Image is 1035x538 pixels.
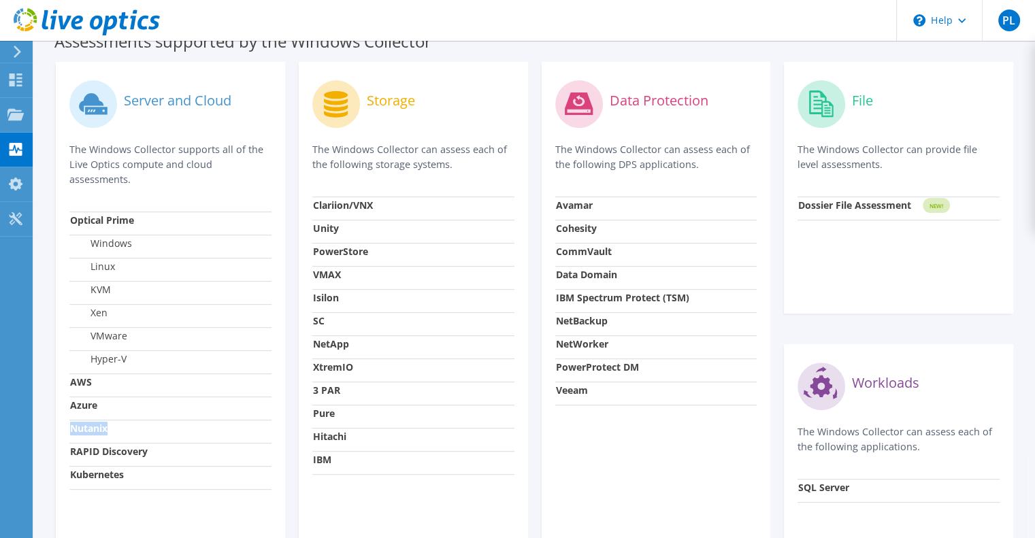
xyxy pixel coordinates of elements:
[70,329,127,343] label: VMware
[313,337,349,350] strong: NetApp
[798,481,849,494] strong: SQL Server
[54,35,431,48] label: Assessments supported by the Windows Collector
[798,424,1000,454] p: The Windows Collector can assess each of the following applications.
[798,142,1000,172] p: The Windows Collector can provide file level assessments.
[313,245,368,258] strong: PowerStore
[69,142,272,187] p: The Windows Collector supports all of the Live Optics compute and cloud assessments.
[556,337,608,350] strong: NetWorker
[313,430,346,443] strong: Hitachi
[852,94,873,107] label: File
[313,268,341,281] strong: VMAX
[930,202,943,209] tspan: NEW!
[70,214,134,226] strong: Optical Prime
[998,10,1020,31] span: PL
[313,453,331,466] strong: IBM
[556,384,588,397] strong: Veeam
[556,314,608,327] strong: NetBackup
[313,407,335,420] strong: Pure
[70,422,108,435] strong: Nutanix
[124,94,231,107] label: Server and Cloud
[556,268,617,281] strong: Data Domain
[70,468,124,481] strong: Kubernetes
[70,283,111,297] label: KVM
[852,376,919,390] label: Workloads
[556,360,639,373] strong: PowerProtect DM
[556,222,597,235] strong: Cohesity
[556,291,689,304] strong: IBM Spectrum Protect (TSM)
[313,222,339,235] strong: Unity
[70,237,132,250] label: Windows
[70,306,108,320] label: Xen
[556,245,612,258] strong: CommVault
[313,360,353,373] strong: XtremIO
[70,399,97,411] strong: Azure
[313,291,339,304] strong: Isilon
[70,375,92,388] strong: AWS
[367,94,415,107] label: Storage
[313,384,340,397] strong: 3 PAR
[70,445,148,458] strong: RAPID Discovery
[70,352,127,366] label: Hyper-V
[313,199,373,212] strong: Clariion/VNX
[913,14,925,27] svg: \n
[610,94,708,107] label: Data Protection
[798,199,911,212] strong: Dossier File Assessment
[556,199,593,212] strong: Avamar
[70,260,115,273] label: Linux
[312,142,514,172] p: The Windows Collector can assess each of the following storage systems.
[555,142,757,172] p: The Windows Collector can assess each of the following DPS applications.
[313,314,325,327] strong: SC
